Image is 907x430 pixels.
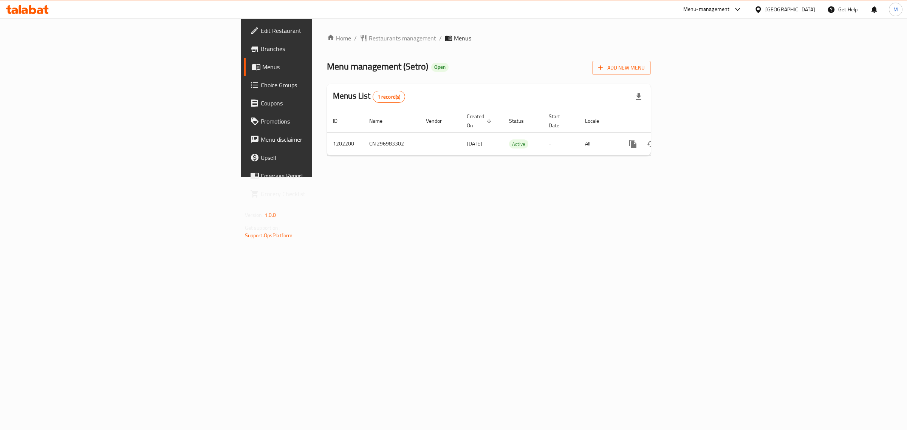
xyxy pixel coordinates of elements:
span: Open [431,64,449,70]
span: Version: [245,210,263,220]
span: Add New Menu [598,63,645,73]
span: Menus [262,62,387,71]
span: Choice Groups [261,80,387,90]
a: Coupons [244,94,393,112]
div: Total records count [373,91,406,103]
a: Upsell [244,148,393,167]
span: Get support on: [245,223,280,233]
span: Restaurants management [369,34,436,43]
a: Choice Groups [244,76,393,94]
h2: Menus List [333,90,405,103]
div: [GEOGRAPHIC_DATA] [765,5,815,14]
span: Coverage Report [261,171,387,180]
span: Vendor [426,116,452,125]
span: Coupons [261,99,387,108]
a: Grocery Checklist [244,185,393,203]
a: Menus [244,58,393,76]
a: Menu disclaimer [244,130,393,148]
button: Add New Menu [592,61,651,75]
span: Start Date [549,112,570,130]
span: Branches [261,44,387,53]
span: 1 record(s) [373,93,405,101]
span: Promotions [261,117,387,126]
td: All [579,132,618,155]
span: Grocery Checklist [261,189,387,198]
td: - [543,132,579,155]
span: Locale [585,116,609,125]
th: Actions [618,110,703,133]
a: Promotions [244,112,393,130]
span: Status [509,116,534,125]
div: Active [509,139,528,148]
a: Edit Restaurant [244,22,393,40]
div: Menu-management [683,5,730,14]
a: Restaurants management [360,34,436,43]
span: 1.0.0 [265,210,276,220]
button: Change Status [642,135,660,153]
span: Upsell [261,153,387,162]
span: [DATE] [467,139,482,148]
a: Support.OpsPlatform [245,230,293,240]
span: Menus [454,34,471,43]
table: enhanced table [327,110,703,156]
nav: breadcrumb [327,34,651,43]
div: Export file [630,88,648,106]
span: Created On [467,112,494,130]
li: / [439,34,442,43]
span: Active [509,140,528,148]
button: more [624,135,642,153]
div: Open [431,63,449,72]
span: ID [333,116,347,125]
a: Coverage Report [244,167,393,185]
a: Branches [244,40,393,58]
span: Name [369,116,392,125]
span: Menu disclaimer [261,135,387,144]
span: M [893,5,898,14]
span: Edit Restaurant [261,26,387,35]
